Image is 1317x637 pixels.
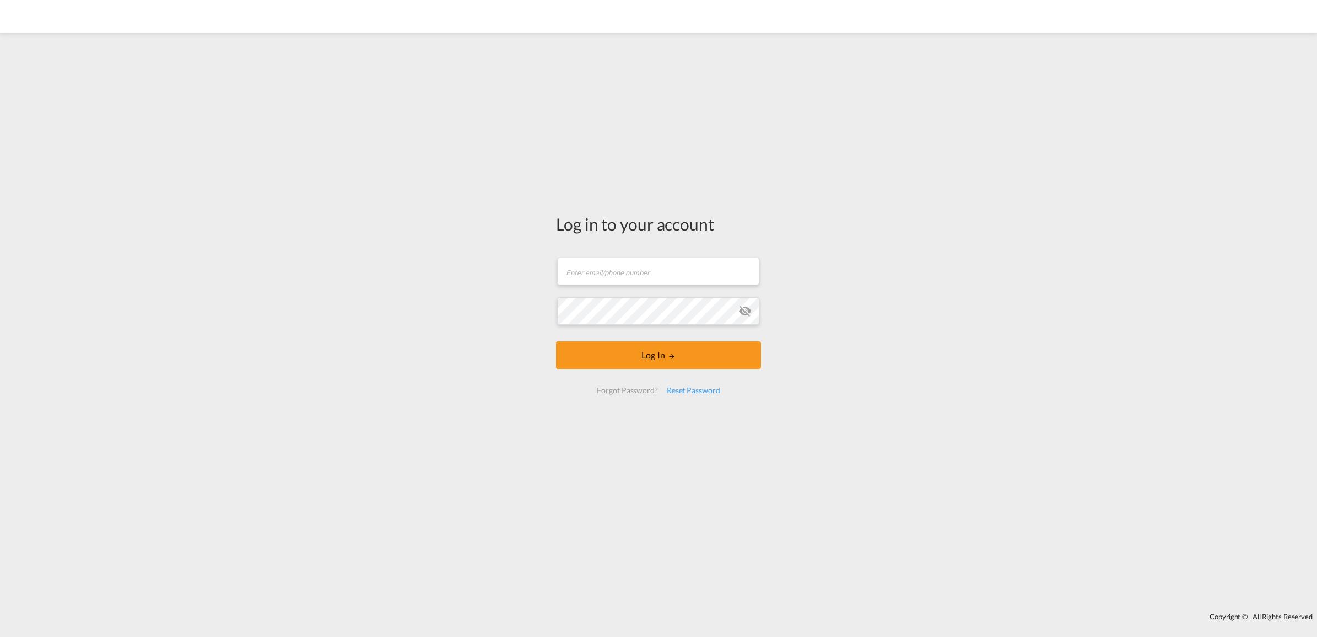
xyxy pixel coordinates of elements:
[592,381,662,400] div: Forgot Password?
[557,258,759,285] input: Enter email/phone number
[738,304,752,318] md-icon: icon-eye-off
[556,341,761,369] button: LOGIN
[556,212,761,235] div: Log in to your account
[662,381,725,400] div: Reset Password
